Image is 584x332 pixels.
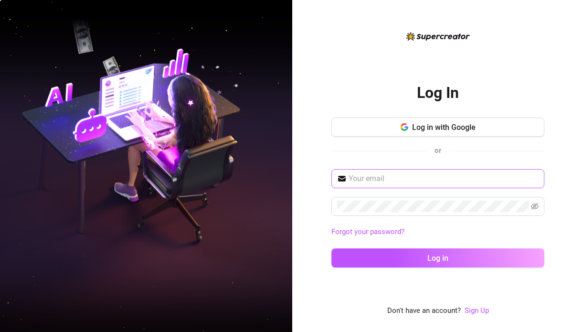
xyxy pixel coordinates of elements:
[331,227,404,236] a: Forgot your password?
[331,248,544,268] button: Log in
[387,305,461,317] span: Don't have an account?
[331,118,544,137] button: Log in with Google
[465,306,489,315] a: Sign Up
[349,173,539,184] input: Your email
[531,203,539,210] span: eye-invisible
[412,123,476,132] span: Log in with Google
[465,305,489,317] a: Sign Up
[427,254,448,263] span: Log in
[331,226,544,238] a: Forgot your password?
[417,83,459,103] h2: Log In
[435,146,441,155] span: or
[406,32,470,41] img: logo-BBDzfeDw.svg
